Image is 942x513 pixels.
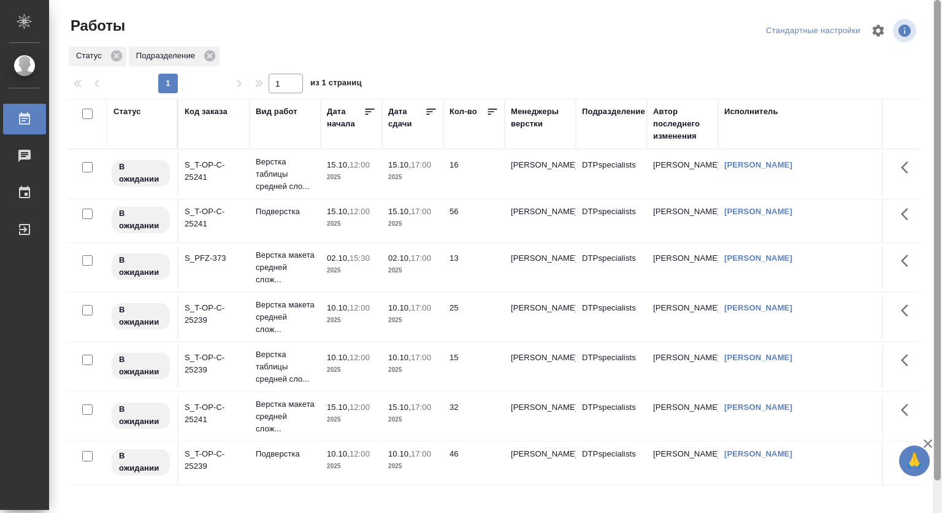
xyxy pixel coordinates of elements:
[443,345,505,388] td: 15
[110,401,171,430] div: Исполнитель назначен, приступать к работе пока рано
[647,246,718,289] td: [PERSON_NAME]
[110,252,171,281] div: Исполнитель назначен, приступать к работе пока рано
[411,303,431,312] p: 17:00
[185,252,243,264] div: S_PFZ-373
[653,106,712,142] div: Автор последнего изменения
[511,252,570,264] p: [PERSON_NAME]
[388,460,437,472] p: 2025
[411,207,431,216] p: 17:00
[185,206,243,230] div: S_T-OP-C-25241
[327,314,376,326] p: 2025
[899,445,930,476] button: 🙏
[388,171,437,183] p: 2025
[443,246,505,289] td: 13
[411,449,431,458] p: 17:00
[388,414,437,426] p: 2025
[443,199,505,242] td: 56
[411,353,431,362] p: 17:00
[327,106,364,130] div: Дата начала
[327,403,350,412] p: 15.10,
[327,460,376,472] p: 2025
[185,448,243,472] div: S_T-OP-C-25239
[894,345,923,375] button: Здесь прячутся важные кнопки
[256,106,297,118] div: Вид работ
[185,159,243,183] div: S_T-OP-C-25241
[647,442,718,485] td: [PERSON_NAME]
[110,352,171,380] div: Исполнитель назначен, приступать к работе пока рано
[411,160,431,169] p: 17:00
[350,449,370,458] p: 12:00
[119,304,163,328] p: В ожидании
[388,353,411,362] p: 10.10,
[863,16,893,45] span: Настроить таблицу
[327,218,376,230] p: 2025
[388,253,411,263] p: 02.10,
[411,253,431,263] p: 17:00
[327,253,350,263] p: 02.10,
[327,171,376,183] p: 2025
[327,264,376,277] p: 2025
[256,156,315,193] p: Верстка таблицы средней сло...
[256,398,315,435] p: Верстка макета средней слож...
[443,153,505,196] td: 16
[327,207,350,216] p: 15.10,
[67,16,125,36] span: Работы
[388,160,411,169] p: 15.10,
[388,264,437,277] p: 2025
[136,50,199,62] p: Подразделение
[511,106,570,130] div: Менеджеры верстки
[113,106,141,118] div: Статус
[350,353,370,362] p: 12:00
[256,299,315,336] p: Верстка макета средней слож...
[185,106,228,118] div: Код заказа
[388,403,411,412] p: 15.10,
[724,253,792,263] a: [PERSON_NAME]
[576,296,647,339] td: DTPspecialists
[119,403,163,428] p: В ожидании
[576,153,647,196] td: DTPspecialists
[119,353,163,378] p: В ожидании
[724,353,792,362] a: [PERSON_NAME]
[350,253,370,263] p: 15:30
[76,50,106,62] p: Статус
[388,207,411,216] p: 15.10,
[388,303,411,312] p: 10.10,
[647,395,718,438] td: [PERSON_NAME]
[576,246,647,289] td: DTPspecialists
[110,206,171,234] div: Исполнитель назначен, приступать к работе пока рано
[647,296,718,339] td: [PERSON_NAME]
[310,75,362,93] span: из 1 страниц
[327,449,350,458] p: 10.10,
[576,442,647,485] td: DTPspecialists
[894,296,923,325] button: Здесь прячутся важные кнопки
[724,403,792,412] a: [PERSON_NAME]
[388,364,437,376] p: 2025
[724,106,778,118] div: Исполнитель
[350,207,370,216] p: 12:00
[350,160,370,169] p: 12:00
[511,401,570,414] p: [PERSON_NAME]
[256,448,315,460] p: Подверстка
[511,206,570,218] p: [PERSON_NAME]
[119,161,163,185] p: В ожидании
[388,218,437,230] p: 2025
[894,442,923,471] button: Здесь прячутся важные кнопки
[893,19,919,42] span: Посмотреть информацию
[185,302,243,326] div: S_T-OP-C-25239
[388,106,425,130] div: Дата сдачи
[256,249,315,286] p: Верстка макета средней слож...
[511,302,570,314] p: [PERSON_NAME]
[724,449,792,458] a: [PERSON_NAME]
[69,47,126,66] div: Статус
[350,303,370,312] p: 12:00
[327,414,376,426] p: 2025
[185,401,243,426] div: S_T-OP-C-25241
[411,403,431,412] p: 17:00
[511,352,570,364] p: [PERSON_NAME]
[119,207,163,232] p: В ожидании
[119,254,163,279] p: В ожидании
[185,352,243,376] div: S_T-OP-C-25239
[576,345,647,388] td: DTPspecialists
[647,199,718,242] td: [PERSON_NAME]
[647,345,718,388] td: [PERSON_NAME]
